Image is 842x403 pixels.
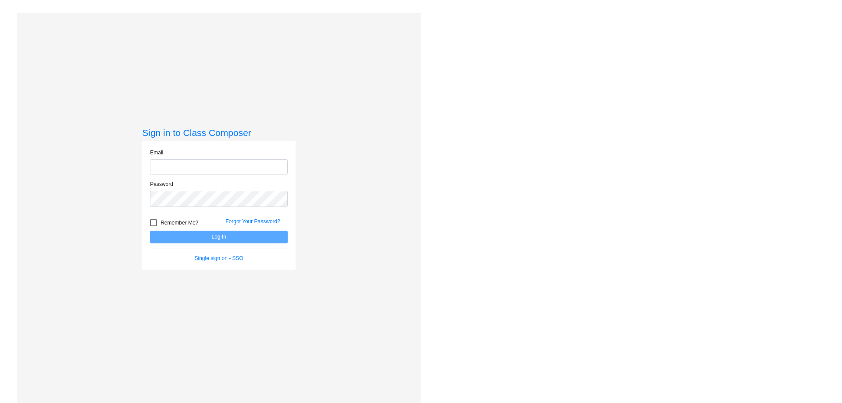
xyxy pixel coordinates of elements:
span: Remember Me? [161,218,198,228]
a: Forgot Your Password? [225,218,280,225]
h3: Sign in to Class Composer [142,127,296,138]
label: Password [150,180,173,188]
label: Email [150,149,163,157]
a: Single sign on - SSO [195,255,243,261]
button: Log In [150,231,288,243]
